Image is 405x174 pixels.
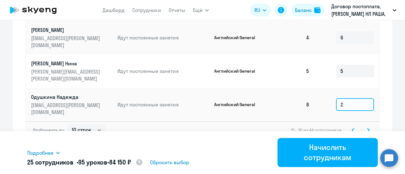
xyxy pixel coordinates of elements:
[169,7,185,13] a: Отчеты
[214,102,262,107] p: Английский General
[31,27,112,49] a: [PERSON_NAME][EMAIL_ADDRESS][PERSON_NAME][DOMAIN_NAME]
[103,7,125,13] a: Дашборд
[117,34,209,41] p: Идут постоянные занятия
[193,4,209,16] button: Ещё
[254,6,260,14] span: RU
[270,88,315,121] td: 8
[314,7,321,13] img: balance
[31,93,112,116] a: Одушкина Надежда[EMAIL_ADDRESS][PERSON_NAME][DOMAIN_NAME]
[31,102,102,116] p: [EMAIL_ADDRESS][PERSON_NAME][DOMAIN_NAME]
[291,4,324,16] button: Балансbalance
[31,93,102,100] p: Одушкина Надежда
[117,101,209,108] p: Идут постоянные занятия
[270,21,315,54] td: 4
[27,149,53,157] span: Подробнее
[31,35,102,49] p: [EMAIL_ADDRESS][PERSON_NAME][DOMAIN_NAME]
[214,68,262,74] p: Английский General
[328,3,400,18] button: Договор постоплата, [PERSON_NAME] НЛ РАША, ООО
[117,68,209,75] p: Идут постоянные занятия
[27,158,143,167] h5: 25 сотрудников • •
[277,138,378,167] button: Начислить сотрудникам
[270,54,315,88] td: 5
[295,6,312,14] div: Баланс
[33,127,65,133] span: Отображать по:
[31,60,102,67] p: [PERSON_NAME] Нина
[31,60,112,82] a: [PERSON_NAME] Нина[PERSON_NAME][EMAIL_ADDRESS][PERSON_NAME][DOMAIN_NAME]
[31,68,102,82] p: [PERSON_NAME][EMAIL_ADDRESS][PERSON_NAME][DOMAIN_NAME]
[286,142,369,162] div: Начислить сотрудникам
[291,127,342,133] span: 21 - 30 из 44 сотрудников
[331,3,390,18] p: Договор постоплата, [PERSON_NAME] НЛ РАША, ООО
[109,158,131,166] span: 84 150 ₽
[250,4,271,16] button: RU
[150,159,189,166] span: Сбросить выбор
[132,7,161,13] a: Сотрудники
[78,158,107,166] span: 95 уроков
[31,27,102,33] p: [PERSON_NAME]
[193,6,202,14] span: Ещё
[214,35,262,40] p: Английский General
